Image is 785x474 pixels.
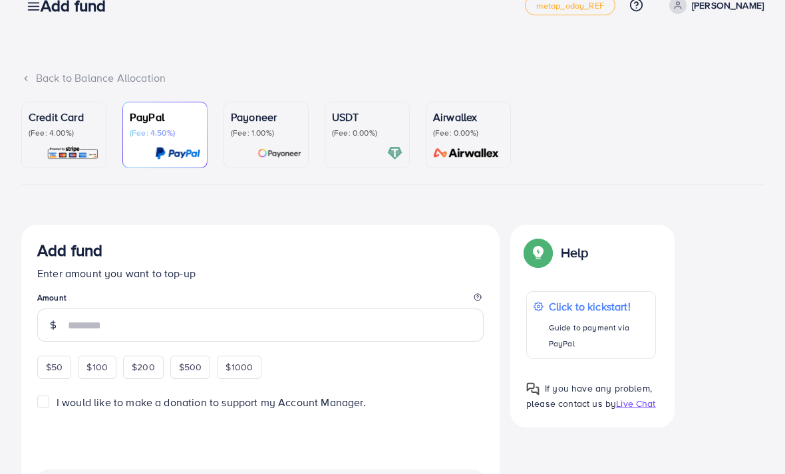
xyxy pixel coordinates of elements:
img: card [47,146,99,161]
p: (Fee: 1.00%) [231,128,301,138]
p: Help [561,245,589,261]
img: card [387,146,402,161]
span: I would like to make a donation to support my Account Manager. [57,395,366,410]
p: Payoneer [231,109,301,125]
iframe: Chat [728,414,775,464]
p: (Fee: 4.00%) [29,128,99,138]
span: If you have any problem, please contact us by [526,382,652,410]
p: USDT [332,109,402,125]
p: Guide to payment via PayPal [549,320,649,352]
img: Popup guide [526,382,540,396]
span: $100 [86,360,108,374]
img: card [155,146,200,161]
img: Popup guide [526,241,550,265]
span: $500 [179,360,202,374]
legend: Amount [37,292,484,308]
p: (Fee: 4.50%) [130,128,200,138]
h3: Add fund [37,241,102,260]
img: card [257,146,301,161]
img: card [429,146,504,161]
span: $200 [132,360,155,374]
p: Airwallex [433,109,504,125]
span: metap_oday_REF [536,1,604,10]
p: (Fee: 0.00%) [332,128,402,138]
p: PayPal [130,109,200,125]
span: Live Chat [616,397,655,410]
p: Enter amount you want to top-up [37,265,484,281]
span: $50 [46,360,63,374]
p: (Fee: 0.00%) [433,128,504,138]
div: Back to Balance Allocation [21,70,764,86]
p: Credit Card [29,109,99,125]
span: $1000 [226,360,253,374]
p: Click to kickstart! [549,298,649,314]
